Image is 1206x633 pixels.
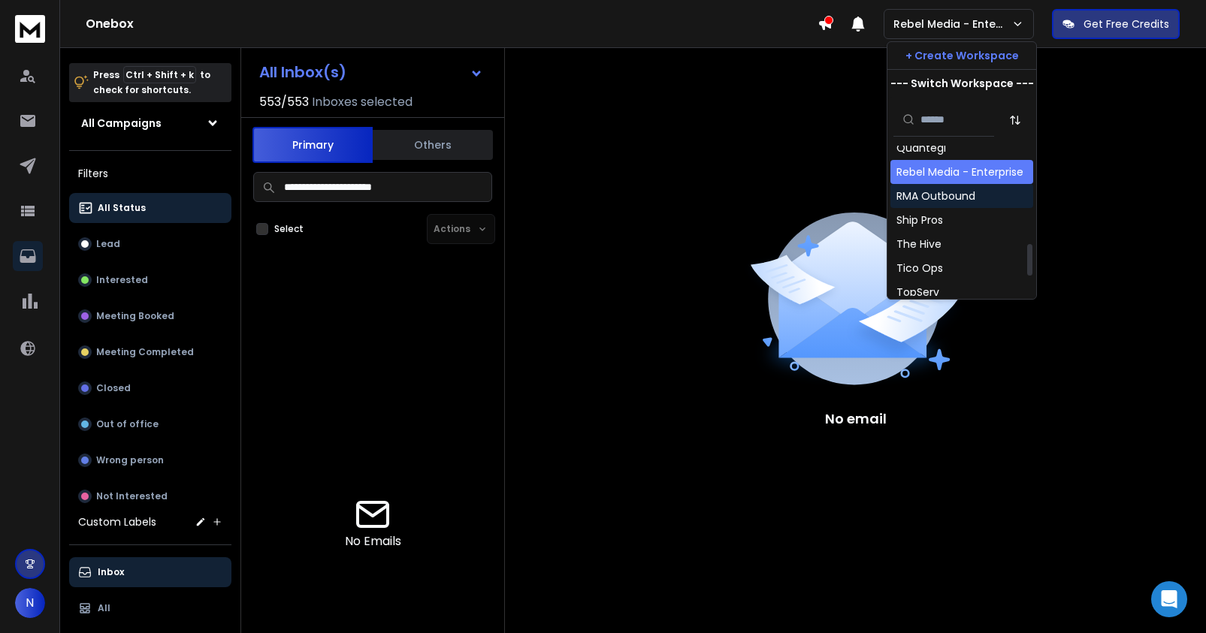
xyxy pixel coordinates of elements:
p: Get Free Credits [1084,17,1169,32]
button: Closed [69,373,231,403]
h3: Custom Labels [78,514,156,529]
p: Meeting Booked [96,310,174,322]
button: Sort by Sort A-Z [1000,105,1030,135]
div: Rebel Media - Enterprise [896,164,1023,179]
div: RMA Outbound [896,188,975,203]
h1: All Inbox(s) [259,65,346,80]
button: All Status [69,193,231,223]
div: TopServ [896,285,939,300]
button: Get Free Credits [1052,9,1180,39]
button: Meeting Completed [69,337,231,367]
p: --- Switch Workspace --- [890,76,1034,91]
p: Closed [96,382,131,394]
p: Interested [96,274,148,286]
button: Not Interested [69,481,231,511]
button: Interested [69,265,231,295]
div: Tico Ops [896,261,943,276]
p: Press to check for shortcuts. [93,68,210,98]
h3: Inboxes selected [312,93,413,111]
p: No Emails [345,532,401,550]
p: Out of office [96,418,159,430]
button: N [15,588,45,618]
h1: Onebox [86,15,818,33]
p: Lead [96,238,120,250]
button: Meeting Booked [69,301,231,331]
p: + Create Workspace [905,48,1019,63]
div: The Hive [896,237,942,252]
img: logo [15,15,45,43]
h3: Filters [69,163,231,184]
button: + Create Workspace [887,42,1036,69]
button: Lead [69,229,231,259]
p: Inbox [98,566,124,578]
h1: All Campaigns [81,116,162,131]
p: All Status [98,202,146,214]
button: Others [373,128,493,161]
button: Out of office [69,409,231,439]
p: Not Interested [96,490,168,502]
p: No email [825,408,887,430]
p: All [98,602,110,614]
div: Quantegi [896,140,946,155]
button: All Campaigns [69,108,231,138]
p: Meeting Completed [96,346,194,358]
button: Wrong person [69,445,231,475]
p: Wrong person [96,454,164,466]
button: Inbox [69,557,231,587]
button: Primary [252,127,373,163]
button: All Inbox(s) [247,57,495,87]
div: Open Intercom Messenger [1151,581,1187,617]
span: Ctrl + Shift + k [123,66,196,83]
span: 553 / 553 [259,93,309,111]
div: Ship Pros [896,213,943,228]
p: Rebel Media - Enterprise [893,17,1011,32]
button: All [69,593,231,623]
label: Select [274,223,304,235]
